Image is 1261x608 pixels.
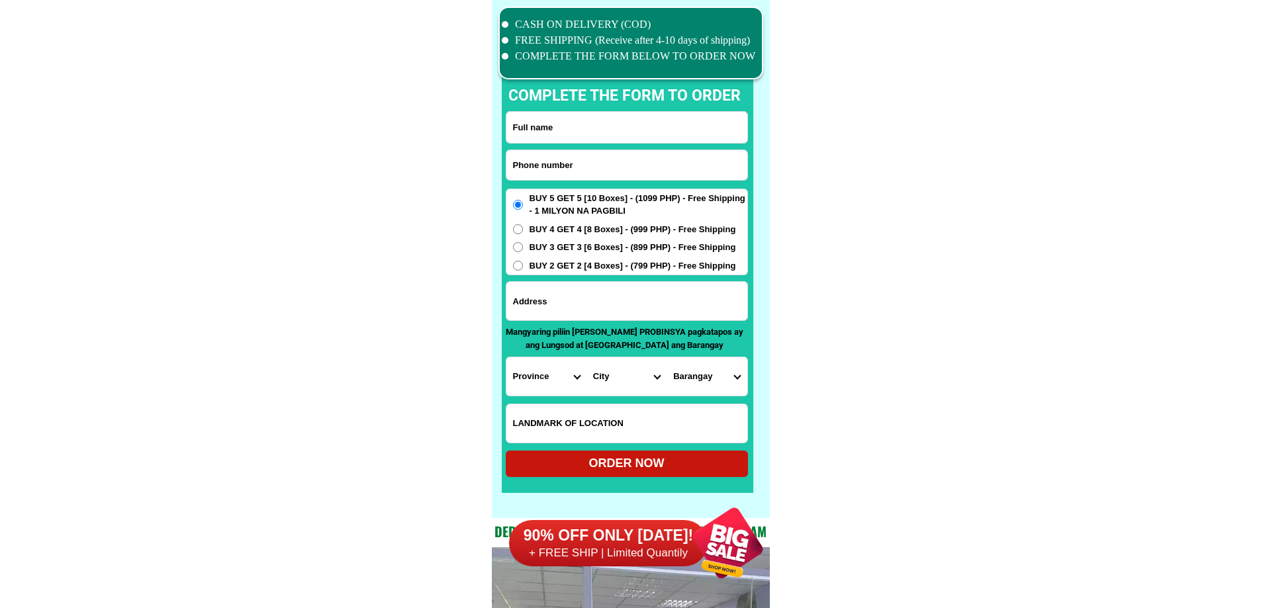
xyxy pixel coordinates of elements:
div: ORDER NOW [506,455,748,472]
select: Select province [506,357,586,396]
input: Input LANDMARKOFLOCATION [506,404,747,443]
input: BUY 4 GET 4 [8 Boxes] - (999 PHP) - Free Shipping [513,224,523,234]
span: BUY 3 GET 3 [6 Boxes] - (899 PHP) - Free Shipping [530,241,736,254]
input: BUY 3 GET 3 [6 Boxes] - (899 PHP) - Free Shipping [513,242,523,252]
li: FREE SHIPPING (Receive after 4-10 days of shipping) [502,32,756,48]
li: COMPLETE THE FORM BELOW TO ORDER NOW [502,48,756,64]
h6: + FREE SHIP | Limited Quantily [509,546,708,560]
select: Select commune [667,357,747,396]
p: complete the form to order [495,85,754,108]
input: Input full_name [506,112,747,143]
span: BUY 2 GET 2 [4 Boxes] - (799 PHP) - Free Shipping [530,259,736,273]
span: BUY 4 GET 4 [8 Boxes] - (999 PHP) - Free Shipping [530,223,736,236]
input: Input address [506,282,747,320]
p: Mangyaring piliin [PERSON_NAME] PROBINSYA pagkatapos ay ang Lungsod at [GEOGRAPHIC_DATA] ang Bara... [506,326,744,351]
h6: 90% OFF ONLY [DATE]! [509,526,708,546]
span: BUY 5 GET 5 [10 Boxes] - (1099 PHP) - Free Shipping - 1 MILYON NA PAGBILI [530,192,747,218]
input: BUY 2 GET 2 [4 Boxes] - (799 PHP) - Free Shipping [513,261,523,271]
li: CASH ON DELIVERY (COD) [502,17,756,32]
h2: Dedicated and professional consulting team [492,521,770,541]
input: BUY 5 GET 5 [10 Boxes] - (1099 PHP) - Free Shipping - 1 MILYON NA PAGBILI [513,200,523,210]
select: Select district [586,357,667,396]
input: Input phone_number [506,150,747,180]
